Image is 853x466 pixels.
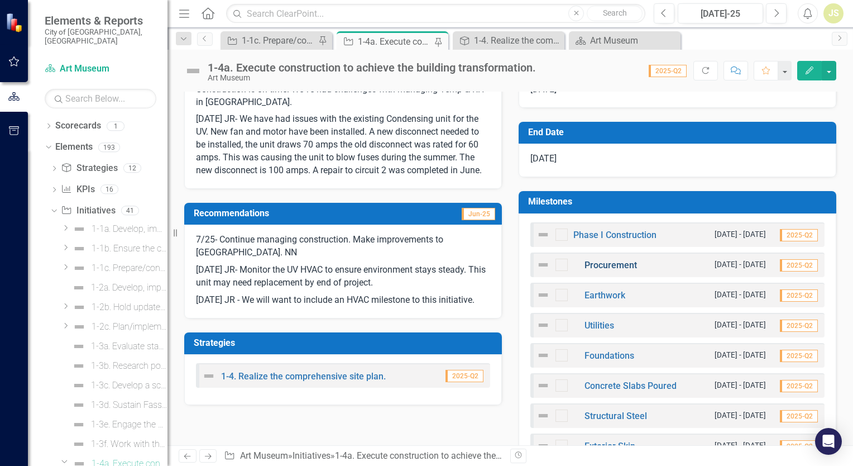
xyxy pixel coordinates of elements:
[123,164,141,173] div: 12
[780,259,818,272] span: 2025-Q2
[815,428,842,455] div: Open Intercom Messenger
[92,322,167,332] div: 1-2c. Plan/implement a grand reopening that invites the community back to their transformed Museum.
[45,63,156,75] a: Art Museum
[536,288,550,302] img: Not Defined
[536,258,550,272] img: Not Defined
[92,263,167,273] div: 1-1c. Prepare/continue improvements to the off-site location for Museum operations and programs.
[528,197,831,207] h3: Milestones
[780,350,818,362] span: 2025-Q2
[530,84,557,94] span: [DATE]
[91,381,167,391] div: 1-3c. Develop a schedule of outdoor programs in the Museum's reopening year.
[226,4,645,23] input: Search ClearPoint...
[536,318,550,332] img: Not Defined
[202,369,215,383] img: Not Defined
[45,89,156,108] input: Search Below...
[587,6,643,21] button: Search
[72,379,85,392] img: Not Defined
[242,34,315,47] div: 1-1c. Prepare/continue improvements to the off-site location for Museum operations and programs.
[590,34,678,47] div: Art Museum
[91,420,167,430] div: 1-3e. Engage the surrounding neighborhoods, the [GEOGRAPHIC_DATA], and other stakeholders for inp...
[536,409,550,422] img: Not Defined
[184,62,202,80] img: Not Defined
[196,83,490,111] p: Construction is on time. We've had challenges with managing Temp & RH in [GEOGRAPHIC_DATA].
[196,234,490,261] p: 7/25- Continue managing construction. Make improvements to [GEOGRAPHIC_DATA]. NN
[649,65,687,77] span: 2025-Q2
[69,357,167,375] a: 1-3b. Research potential partnerships and collaboration opportunities for outdoor programs.
[69,435,167,453] a: 1-3f. Work with the City, surrounding neighborhoods and relevant developers to improve wayfinding...
[715,380,766,391] small: [DATE] - [DATE]
[528,127,831,137] h3: End Date
[91,361,167,371] div: 1-3b. Research potential partnerships and collaboration opportunities for outdoor programs.
[780,410,818,422] span: 2025-Q2
[72,359,85,373] img: Not Defined
[72,398,85,412] img: Not Defined
[194,208,401,218] h3: Recommendations
[456,34,562,47] a: 1-4. Realize the comprehensive site plan.
[715,289,766,300] small: [DATE] - [DATE]
[584,350,634,361] a: Foundations
[73,222,86,236] img: Not Defined
[72,281,85,294] img: Not Defined
[584,260,637,270] a: Procurement
[572,34,678,47] a: Art Museum
[61,205,115,217] a: Initiatives
[196,261,490,292] p: [DATE] JR- Monitor the UV HVAC to ensure environment stays steady. This unit may need replacement...
[70,318,167,336] a: 1-2c. Plan/implement a grand reopening that invites the community back to their transformed Museum.
[462,208,495,220] span: Jun-25
[780,380,818,392] span: 2025-Q2
[72,340,85,353] img: Not Defined
[780,229,818,241] span: 2025-Q2
[715,350,766,360] small: [DATE] - [DATE]
[70,220,167,238] a: 1-1a. Develop, implement, and evaluate offsite programs.
[358,35,432,49] div: 1-4a. Execute construction to achieve the building transformation.
[91,341,167,351] div: 1-3a. Evaluate staffing and physical resources to implement plans.
[682,7,759,21] div: [DATE]-25
[72,418,85,431] img: Not Defined
[780,289,818,302] span: 2025-Q2
[584,290,625,301] a: Earthwork
[73,261,86,275] img: Not Defined
[474,34,562,47] div: 1-4. Realize the comprehensive site plan.
[61,183,94,196] a: KPIs
[208,61,536,74] div: 1-4a. Execute construction to achieve the building transformation.
[715,440,766,451] small: [DATE] - [DATE]
[73,301,86,314] img: Not Defined
[69,396,167,414] a: 1-3d. Sustain Fassnight Creek per the Fassnight Creek Stewardship Management Plan.
[536,228,550,241] img: Not Defined
[70,259,167,277] a: 1-1c. Prepare/continue improvements to the off-site location for Museum operations and programs.
[70,240,167,258] a: 1-1b. Ensure the continuation of long-standing programs during the closure of the building.
[224,450,502,463] div: » »
[573,230,656,240] a: Phase I Construction
[92,302,167,312] div: 1-2b. Hold update sessions to keep the public informed about the Museum with the Director at the ...
[91,400,167,410] div: 1-3d. Sustain Fassnight Creek per the Fassnight Creek Stewardship Management Plan.
[73,242,86,255] img: Not Defined
[780,440,818,453] span: 2025-Q2
[715,259,766,270] small: [DATE] - [DATE]
[584,411,647,421] a: Structural Steel
[61,162,117,175] a: Strategies
[335,450,593,461] div: 1-4a. Execute construction to achieve the building transformation.
[45,14,156,27] span: Elements & Reports
[45,27,156,46] small: City of [GEOGRAPHIC_DATA], [GEOGRAPHIC_DATA]
[715,410,766,421] small: [DATE] - [DATE]
[603,8,627,17] span: Search
[196,292,490,307] p: [DATE] JR - We will want to include an HVAC milestone to this initiative.
[823,3,844,23] div: JS
[194,338,496,348] h3: Strategies
[91,283,167,293] div: 1-2a. Develop, implement, and evaluate a communication plan during closure.
[92,244,167,254] div: 1-1b. Ensure the continuation of long-standing programs during the closure of the building.
[91,439,167,449] div: 1-3f. Work with the City, surrounding neighborhoods and relevant developers to improve wayfinding...
[223,34,315,47] a: 1-1c. Prepare/continue improvements to the off-site location for Museum operations and programs.
[715,229,766,240] small: [DATE] - [DATE]
[536,349,550,362] img: Not Defined
[121,206,139,215] div: 41
[678,3,763,23] button: [DATE]-25
[221,371,386,382] a: 1-4. Realize the comprehensive site plan.
[69,337,167,355] a: 1-3a. Evaluate staffing and physical resources to implement plans.
[70,298,167,316] a: 1-2b. Hold update sessions to keep the public informed about the Museum with the Director at the ...
[69,377,167,394] a: 1-3c. Develop a schedule of outdoor programs in the Museum's reopening year.
[55,141,93,154] a: Elements
[55,120,101,132] a: Scorecards
[92,224,167,234] div: 1-1a. Develop, implement, and evaluate offsite programs.
[584,381,677,391] a: Concrete Slabs Poured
